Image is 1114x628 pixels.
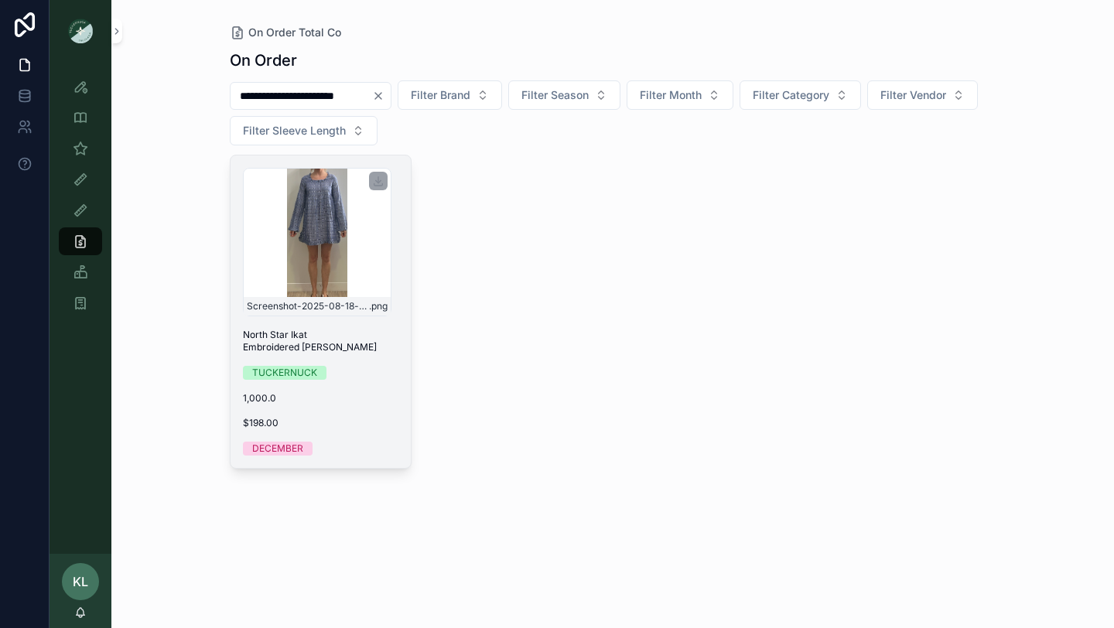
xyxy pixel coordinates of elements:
[252,366,317,380] div: TUCKERNUCK
[252,442,303,456] div: DECEMBER
[230,49,297,71] h1: On Order
[73,572,88,591] span: KL
[398,80,502,110] button: Select Button
[372,90,391,102] button: Clear
[243,123,346,138] span: Filter Sleeve Length
[753,87,829,103] span: Filter Category
[740,80,861,110] button: Select Button
[508,80,620,110] button: Select Button
[640,87,702,103] span: Filter Month
[243,329,399,353] span: North Star Ikat Embroidered [PERSON_NAME]
[243,417,399,429] span: $198.00
[521,87,589,103] span: Filter Season
[880,87,946,103] span: Filter Vendor
[243,392,399,404] span: 1,000.0
[68,19,93,43] img: App logo
[867,80,978,110] button: Select Button
[248,25,341,40] span: On Order Total Co
[50,62,111,337] div: scrollable content
[230,155,412,469] a: Screenshot-2025-08-18-at-4.43.04-PM.pngNorth Star Ikat Embroidered [PERSON_NAME]TUCKERNUCK1,000.0...
[230,116,378,145] button: Select Button
[230,25,341,40] a: On Order Total Co
[627,80,733,110] button: Select Button
[411,87,470,103] span: Filter Brand
[369,300,388,312] span: .png
[247,300,369,312] span: Screenshot-2025-08-18-at-4.43.04-PM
